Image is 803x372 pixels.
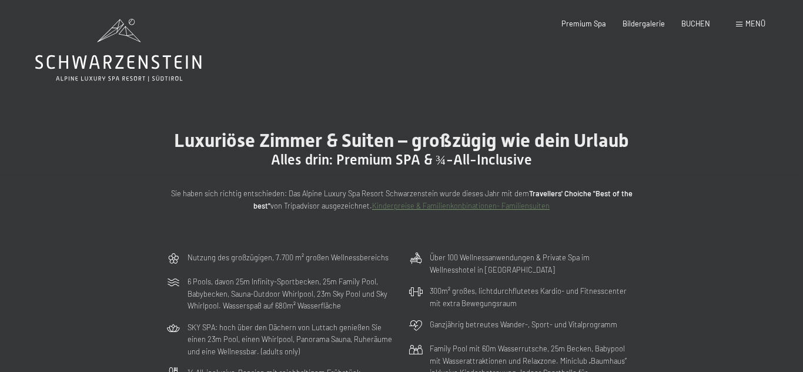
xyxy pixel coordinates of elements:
p: 6 Pools, davon 25m Infinity-Sportbecken, 25m Family Pool, Babybecken, Sauna-Outdoor Whirlpool, 23... [188,276,394,311]
span: Menü [745,19,765,28]
a: Premium Spa [561,19,606,28]
a: BUCHEN [681,19,710,28]
span: Luxuriöse Zimmer & Suiten – großzügig wie dein Urlaub [174,129,629,152]
p: Nutzung des großzügigen, 7.700 m² großen Wellnessbereichs [188,252,389,263]
p: Sie haben sich richtig entschieden: Das Alpine Luxury Spa Resort Schwarzenstein wurde dieses Jahr... [166,187,637,212]
p: 300m² großes, lichtdurchflutetes Kardio- und Fitnesscenter mit extra Bewegungsraum [430,285,637,309]
strong: Travellers' Choiche "Best of the best" [253,189,633,210]
p: SKY SPA: hoch über den Dächern von Luttach genießen Sie einen 23m Pool, einen Whirlpool, Panorama... [188,321,394,357]
p: Über 100 Wellnessanwendungen & Private Spa im Wellnesshotel in [GEOGRAPHIC_DATA] [430,252,637,276]
span: Alles drin: Premium SPA & ¾-All-Inclusive [271,152,532,168]
a: Kinderpreise & Familienkonbinationen- Familiensuiten [372,201,550,210]
p: Ganzjährig betreutes Wander-, Sport- und Vitalprogramm [430,319,617,330]
a: Bildergalerie [623,19,665,28]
